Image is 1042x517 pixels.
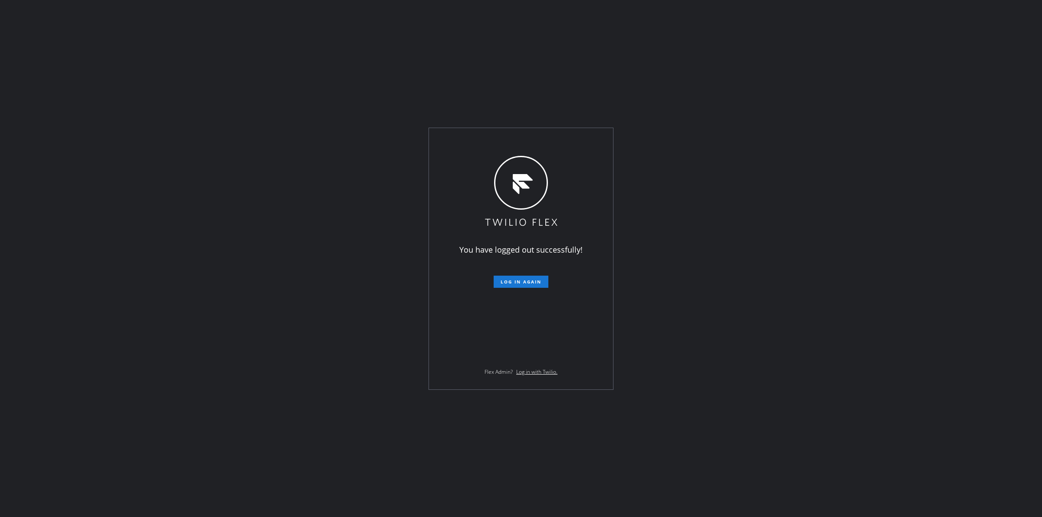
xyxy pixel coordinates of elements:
span: Flex Admin? [485,368,513,375]
a: Log in with Twilio. [516,368,557,375]
span: You have logged out successfully! [459,244,583,255]
span: Log in again [501,279,541,285]
button: Log in again [494,276,548,288]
